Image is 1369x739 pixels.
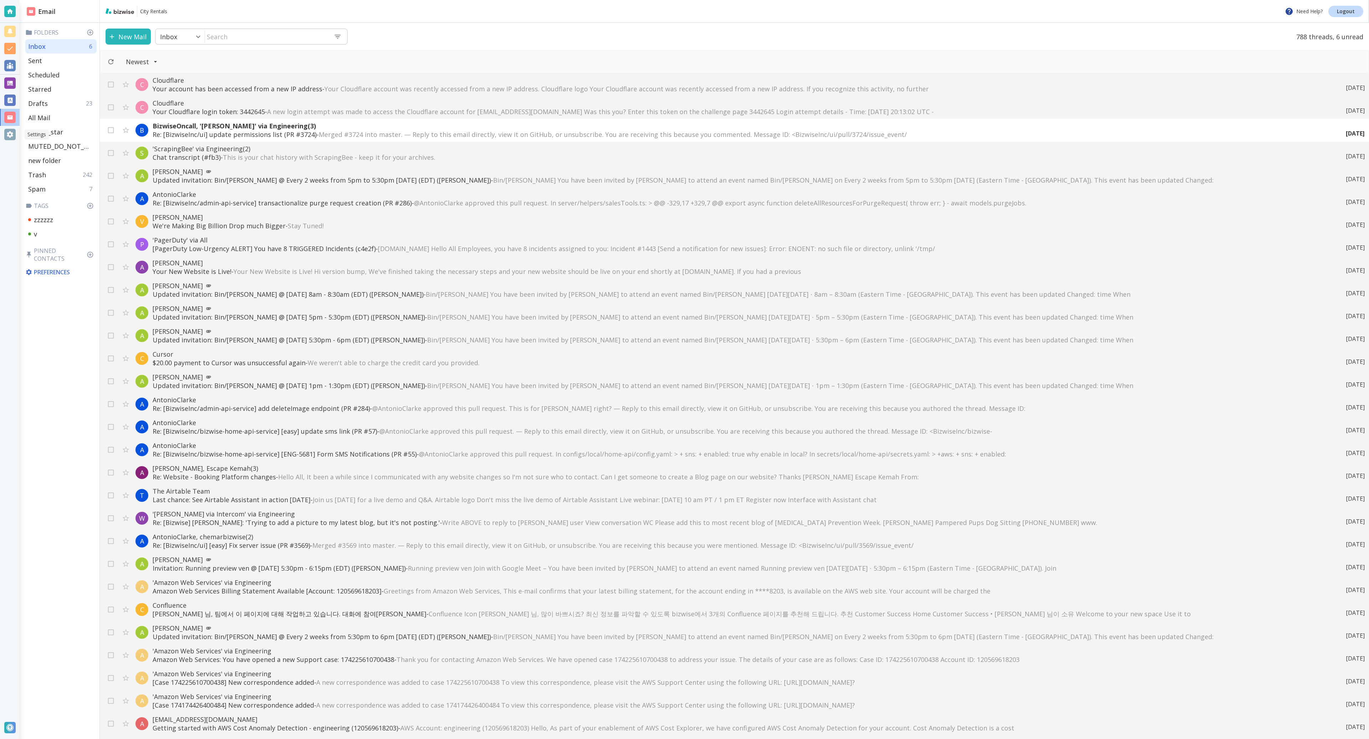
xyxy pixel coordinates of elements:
[140,6,167,17] a: City Rentals
[153,464,1332,473] p: [PERSON_NAME], Escape Kemah (3)
[153,518,1332,527] p: Re: [Bizwise] [PERSON_NAME]: 'Trying to add a picture to my latest blog, but it's not posting.' -
[28,156,61,165] p: new folder
[153,199,1332,207] p: Re: [BizwiseInc/admin-api-service] transactionalize purge request creation (PR #286) -
[24,265,97,279] div: Preferences
[324,85,929,93] span: Your Cloudflare account was recently accessed from a new IP address. Cloudflare logo Your Cloudfl...
[1346,266,1365,274] p: [DATE]
[396,655,1020,664] span: Thank you for contacting Amazon Web Services. We have opened case 174225610700438 to address your...
[414,199,1026,207] span: @AntonioClarke approved this pull request. In server/helpers/salesTools.ts: > @@ -329,17 +329,7 @...
[140,172,144,180] p: A
[153,678,1332,687] p: [Case 174225610700438] New correspondence added -
[1346,586,1365,594] p: [DATE]
[89,185,95,193] p: 7
[153,358,1332,367] p: $20.00 payment to Cursor was unsuccessful again -
[83,171,95,179] p: 242
[153,601,1332,610] p: Confluence
[153,236,1332,244] p: 'PagerDuty' via All
[139,514,145,523] p: W
[28,128,63,136] p: Yellow_star
[153,304,1332,313] p: [PERSON_NAME]
[25,153,97,168] div: new folder
[28,99,48,108] p: Drafts
[153,221,1332,230] p: We're Making Big Billion Drop much Bigger -
[384,587,990,595] span: Greetings from Amazon Web Services, This e-mail confirms that your latest billing statement, for ...
[372,404,1025,413] span: @AntonioClarke approved this pull request. This is for [PERSON_NAME] right? — Reply to this email...
[1346,563,1365,571] p: [DATE]
[140,605,144,614] p: C
[28,185,46,193] p: Spam
[140,582,144,591] p: A
[140,491,144,500] p: T
[493,632,1214,641] span: Bin/[PERSON_NAME] You have been invited by [PERSON_NAME] to attend an event named Bin/[PERSON_NAM...
[153,290,1332,299] p: Updated invitation: Bin/[PERSON_NAME] @ [DATE] 8am - 8:30am (EDT) ([PERSON_NAME]) -
[28,170,46,179] p: Trash
[140,194,144,203] p: A
[153,313,1332,321] p: Updated invitation: Bin/[PERSON_NAME] @ [DATE] 5pm - 5:30pm (EDT) ([PERSON_NAME]) -
[34,215,53,224] p: zzzzzz
[140,240,144,249] p: P
[140,263,144,271] p: A
[140,8,167,15] p: City Rentals
[28,113,50,122] p: All Mail
[153,441,1332,450] p: AntonioClarke
[153,450,1332,458] p: Re: [BizwiseInc/bizwise-home-api-service] [ENG-5681] Form SMS Notifications (PR #55) -
[1346,449,1365,457] p: [DATE]
[140,377,144,386] p: A
[153,167,1332,176] p: [PERSON_NAME]
[400,724,1014,732] span: AWS Account: engineering (120569618203) Hello, As part of your enablement of AWS Cost Explorer, w...
[160,32,177,41] p: Inbox
[312,541,914,550] span: Merged #3569 into master. — Reply to this email directly, view it on GitHub, or unsubscribe. You ...
[140,697,144,705] p: A
[378,244,935,253] span: [DOMAIN_NAME] Hello All Employees, you have 8 incidents assigned to you: Incident #1443 [Send a n...
[153,541,1332,550] p: Re: [BizwiseInc/ui] [easy] Fix server issue (PR #3569) -
[28,142,89,151] p: MUTED_DO_NOT_DELETE
[153,396,1332,404] p: AntonioClarke
[153,473,1332,481] p: Re: Website - Booking Platform changes -
[153,153,1332,162] p: Chat transcript (#fb3) -
[27,131,46,138] p: Settings
[86,100,95,107] p: 23
[140,217,144,226] p: V
[427,336,1133,344] span: Bin/[PERSON_NAME] You have been invited by [PERSON_NAME] to attend an event named Bin/[PERSON_NAM...
[429,610,1191,618] span: Confluence Icon [PERSON_NAME] 님, 많이 바쁘시죠? 최신 정보를 파악할 수 있도록 bizwise에서 3개의 Confluence 페이지를 추천해 드립니다...
[1346,472,1365,480] p: [DATE]
[153,373,1332,381] p: [PERSON_NAME]
[153,176,1332,184] p: Updated invitation: Bin/[PERSON_NAME] @ Every 2 weeks from 5pm to 5:30pm [DATE] (EDT) ([PERSON_NA...
[379,427,992,435] span: @AntonioClarke approved this pull request. — Reply to this email directly, view it on GitHub, or ...
[316,678,855,687] span: A new correspondence was added to case 174225610700438 To view this correspondence, please visit ...
[1346,152,1365,160] p: [DATE]
[140,468,144,477] p: A
[153,532,1332,541] p: AntonioClarke, chemarbizwise (2)
[1346,677,1365,685] p: [DATE]
[28,71,60,79] p: Scheduled
[1346,403,1365,411] p: [DATE]
[89,42,95,50] p: 6
[153,99,1332,107] p: Cloudflare
[25,111,97,125] div: All Mail
[419,450,1006,458] span: @AntonioClarke approved this pull request. In configs/local/home-api/config.yaml: > + sns: + enab...
[25,202,97,210] p: Tags
[140,149,144,157] p: S
[1346,107,1365,114] p: [DATE]
[493,176,1214,184] span: Bin/[PERSON_NAME] You have been invited by [PERSON_NAME] to attend an event named Bin/[PERSON_NAM...
[153,564,1332,572] p: Invitation: Running preview ven @ [DATE] 5:30pm - 6:15pm (EDT) ([PERSON_NAME]) -
[140,560,144,568] p: A
[27,7,35,16] img: DashboardSidebarEmail.svg
[278,473,919,481] span: Hello All, It been a while since I communicated with any website changes so I'm not sure who to c...
[140,80,144,89] p: C
[25,39,97,53] div: Inbox6
[140,103,144,112] p: C
[25,68,97,82] div: Scheduled
[153,381,1332,390] p: Updated invitation: Bin/[PERSON_NAME] @ [DATE] 1pm - 1:30pm (EDT) ([PERSON_NAME]) -
[153,647,1332,655] p: 'Amazon Web Services' via Engineering
[153,336,1332,344] p: Updated invitation: Bin/[PERSON_NAME] @ [DATE] 5:30pm - 6pm (EDT) ([PERSON_NAME]) -
[153,669,1332,678] p: 'Amazon Web Services' via Engineering
[25,268,95,276] p: Preferences
[28,56,42,65] p: Sent
[427,381,1133,390] span: Bin/[PERSON_NAME] You have been invited by [PERSON_NAME] to attend an event named Bin/[PERSON_NAM...
[153,76,1332,85] p: Cloudflare
[319,130,907,139] span: Merged #3724 into master. — Reply to this email directly, view it on GitHub, or unsubscribe. You ...
[153,281,1332,290] p: [PERSON_NAME]
[1346,289,1365,297] p: [DATE]
[153,327,1332,336] p: [PERSON_NAME]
